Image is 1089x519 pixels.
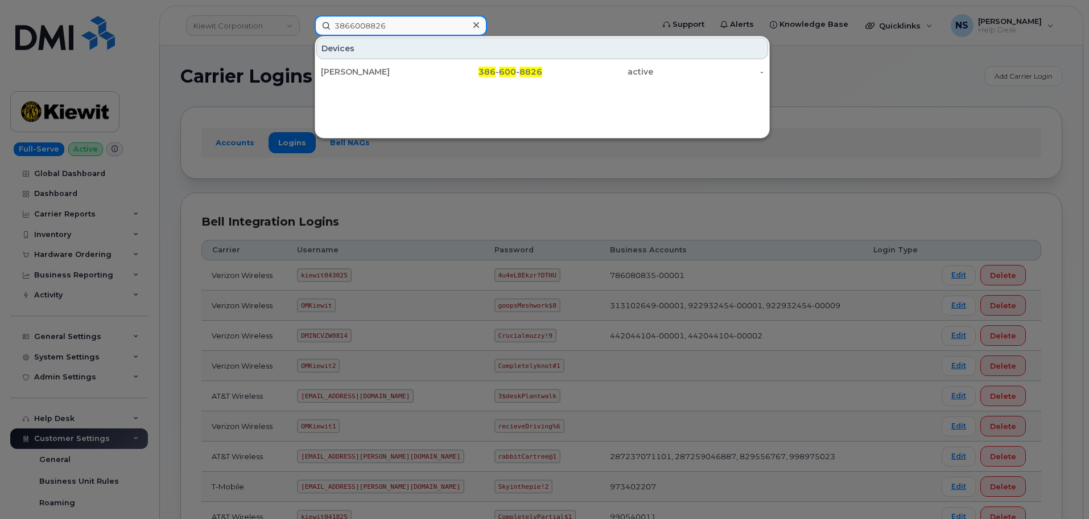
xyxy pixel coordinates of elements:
[432,66,543,77] div: - -
[478,67,496,77] span: 386
[1039,469,1080,510] iframe: Messenger Launcher
[316,38,768,59] div: Devices
[653,66,764,77] div: -
[519,67,542,77] span: 8826
[321,66,432,77] div: [PERSON_NAME]
[499,67,516,77] span: 600
[542,66,653,77] div: active
[316,62,768,82] a: [PERSON_NAME]386-600-8826active-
